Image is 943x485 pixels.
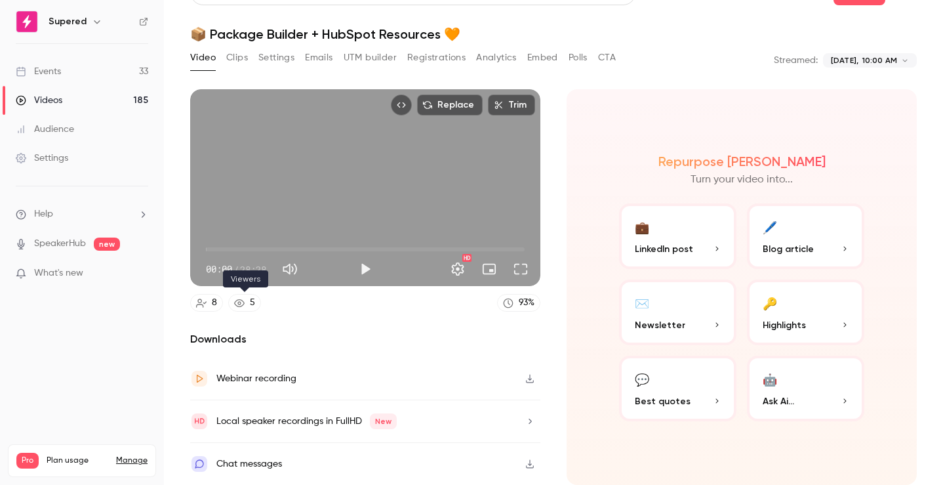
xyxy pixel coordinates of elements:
span: What's new [34,266,83,280]
button: 🤖Ask Ai... [747,356,864,421]
span: Highlights [763,318,806,332]
div: Chat messages [216,456,282,472]
div: 🤖 [763,369,777,389]
button: Video [190,47,216,68]
div: 🔑 [763,293,777,313]
span: new [94,238,120,251]
div: Settings [16,152,68,165]
a: 8 [190,294,223,312]
span: LinkedIn post [635,242,693,256]
p: Streamed: [774,54,818,67]
button: Analytics [476,47,517,68]
button: 💬Best quotes [619,356,736,421]
span: 10:00 AM [862,54,897,66]
div: Audience [16,123,74,136]
span: Plan usage [47,455,108,466]
div: Events [16,65,61,78]
div: Local speaker recordings in FullHD [216,413,397,429]
span: 28:28 [240,263,266,276]
div: 💬 [635,369,649,389]
li: help-dropdown-opener [16,207,148,221]
div: Webinar recording [216,371,296,387]
div: 💼 [635,217,649,237]
h6: Supered [49,15,87,28]
button: 💼LinkedIn post [619,203,736,269]
button: Registrations [407,47,466,68]
button: Emails [305,47,332,68]
div: 🖊️ [763,217,777,237]
div: ✉️ [635,293,649,313]
div: 00:00 [206,263,266,276]
button: Trim [488,95,535,116]
span: Newsletter [635,318,685,332]
button: Mute [277,256,303,282]
button: ✉️Newsletter [619,280,736,345]
button: Full screen [508,256,534,282]
div: 8 [212,296,217,310]
span: Pro [16,453,39,469]
button: Settings [445,256,471,282]
button: Play [352,256,378,282]
span: Ask Ai... [763,394,794,408]
button: UTM builder [344,47,397,68]
a: Manage [116,455,148,466]
a: 5 [228,294,261,312]
div: 93 % [519,296,534,310]
div: 5 [250,296,255,310]
span: 00:00 [206,263,232,276]
button: Turn on miniplayer [476,256,502,282]
div: Videos [16,94,62,107]
a: SpeakerHub [34,237,86,251]
img: Supered [16,11,37,32]
button: Settings [258,47,294,68]
div: HD [462,254,471,262]
button: Polls [569,47,588,68]
span: Help [34,207,53,221]
button: Embed video [391,95,412,116]
h2: Repurpose [PERSON_NAME] [658,154,826,169]
button: Replace [417,95,483,116]
button: 🔑Highlights [747,280,864,345]
span: [DATE], [831,54,858,66]
h1: 📦 Package Builder + HubSpot Resources 🧡 [190,26,917,42]
a: 93% [497,294,540,312]
h2: Downloads [190,331,540,347]
span: New [370,413,397,429]
iframe: Noticeable Trigger [132,268,148,280]
button: 🖊️Blog article [747,203,864,269]
button: Clips [226,47,248,68]
button: CTA [598,47,616,68]
button: Embed [527,47,558,68]
p: Turn your video into... [691,172,793,188]
span: Best quotes [635,394,691,408]
span: Blog article [763,242,814,256]
span: / [233,263,239,276]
